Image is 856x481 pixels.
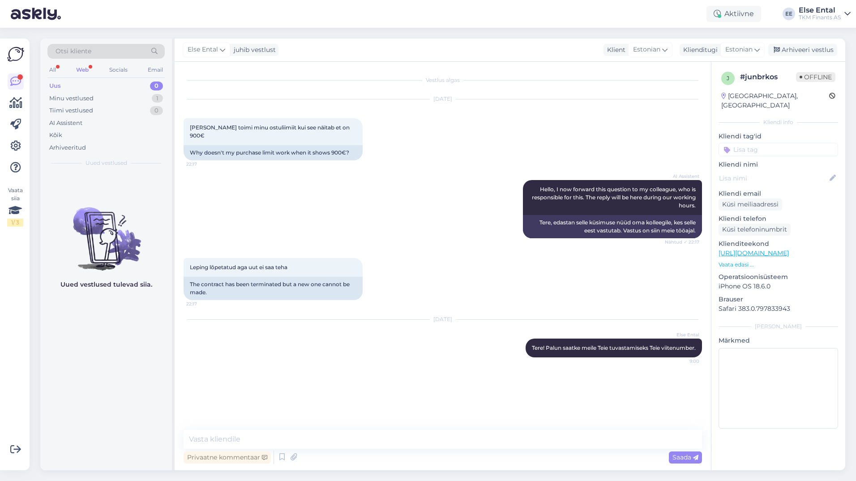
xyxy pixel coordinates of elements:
span: 9:00 [666,358,699,365]
a: Else EntalTKM Finants AS [799,7,851,21]
span: Else Ental [188,45,218,55]
span: Else Ental [666,331,699,338]
p: Uued vestlused tulevad siia. [60,280,152,289]
div: juhib vestlust [230,45,276,55]
span: Otsi kliente [56,47,91,56]
div: Web [74,64,90,76]
div: Vaata siia [7,186,23,227]
span: Hello, I now forward this question to my colleague, who is responsible for this. The reply will b... [532,186,697,209]
span: [PERSON_NAME] toimi minu ostuliimiit kui see näitab et on 900€ [190,124,351,139]
span: AI Assistent [666,173,699,180]
div: 0 [150,106,163,115]
div: Privaatne kommentaar [184,451,271,464]
div: Why doesn't my purchase limit work when it shows 900€? [184,145,363,160]
div: Tere, edastan selle küsimuse nüüd oma kolleegile, kes selle eest vastutab. Vastus on siin meie tö... [523,215,702,238]
div: Vestlus algas [184,76,702,84]
span: Saada [672,453,698,461]
div: [GEOGRAPHIC_DATA], [GEOGRAPHIC_DATA] [721,91,829,110]
div: [PERSON_NAME] [719,322,838,331]
span: Tere! Palun saatke meile Teie tuvastamiseks Teie viitenumber. [532,344,696,351]
div: Else Ental [799,7,841,14]
div: Email [146,64,165,76]
div: Kõik [49,131,62,140]
p: Klienditeekond [719,239,838,249]
div: AI Assistent [49,119,82,128]
p: Brauser [719,295,838,304]
div: 1 / 3 [7,219,23,227]
div: TKM Finants AS [799,14,841,21]
div: Arhiveeri vestlus [768,44,837,56]
a: [URL][DOMAIN_NAME] [719,249,789,257]
p: Kliendi nimi [719,160,838,169]
div: [DATE] [184,315,702,323]
div: Küsi meiliaadressi [719,198,782,210]
input: Lisa nimi [719,173,828,183]
div: Tiimi vestlused [49,106,93,115]
input: Lisa tag [719,143,838,156]
p: Safari 383.0.797833943 [719,304,838,314]
p: Operatsioonisüsteem [719,272,838,282]
img: Askly Logo [7,46,24,63]
div: Arhiveeritud [49,143,86,152]
div: Küsi telefoninumbrit [719,223,791,236]
p: iPhone OS 18.6.0 [719,282,838,291]
div: All [47,64,58,76]
div: EE [783,8,795,20]
span: j [727,75,729,82]
p: Vaata edasi ... [719,261,838,269]
p: Kliendi telefon [719,214,838,223]
div: Klient [603,45,625,55]
div: # junbrkos [740,72,796,82]
div: Aktiivne [706,6,761,22]
p: Kliendi email [719,189,838,198]
span: Estonian [725,45,753,55]
div: 0 [150,82,163,90]
p: Märkmed [719,336,838,345]
span: Nähtud ✓ 22:17 [665,239,699,245]
div: Uus [49,82,61,90]
span: Uued vestlused [86,159,127,167]
span: Leping lõpetatud aga uut ei saa teha [190,264,287,271]
img: No chats [40,191,172,272]
div: Socials [107,64,129,76]
div: [DATE] [184,95,702,103]
span: Offline [796,72,835,82]
span: 22:17 [186,161,220,167]
div: The contract has been terminated but a new one cannot be made. [184,277,363,300]
div: 1 [152,94,163,103]
p: Kliendi tag'id [719,132,838,141]
span: 22:17 [186,301,220,307]
div: Minu vestlused [49,94,94,103]
span: Estonian [633,45,660,55]
div: Klienditugi [680,45,718,55]
div: Kliendi info [719,118,838,126]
